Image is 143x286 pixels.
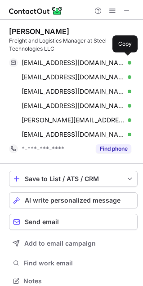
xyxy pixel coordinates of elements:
span: [PERSON_NAME][EMAIL_ADDRESS][DOMAIN_NAME] [22,116,125,124]
button: Send email [9,214,138,230]
img: ContactOut v5.3.10 [9,5,63,16]
button: AI write personalized message [9,192,138,208]
button: Add to email campaign [9,235,138,251]
span: [EMAIL_ADDRESS][DOMAIN_NAME] [22,102,125,110]
span: [EMAIL_ADDRESS][DOMAIN_NAME] [22,87,125,95]
div: Freight and Logistics Manager at Steel Technologies LLC [9,37,138,53]
span: Add to email campaign [24,240,96,247]
button: Reveal Button [96,144,131,153]
span: [EMAIL_ADDRESS][DOMAIN_NAME] [22,130,125,139]
span: Notes [23,277,134,285]
span: [EMAIL_ADDRESS][DOMAIN_NAME] [22,59,125,67]
button: save-profile-one-click [9,171,138,187]
button: Find work email [9,257,138,269]
span: Find work email [23,259,134,267]
span: Send email [25,218,59,225]
span: AI write personalized message [25,197,121,204]
div: [PERSON_NAME] [9,27,69,36]
span: [EMAIL_ADDRESS][DOMAIN_NAME] [22,73,125,81]
div: Save to List / ATS / CRM [25,175,122,182]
